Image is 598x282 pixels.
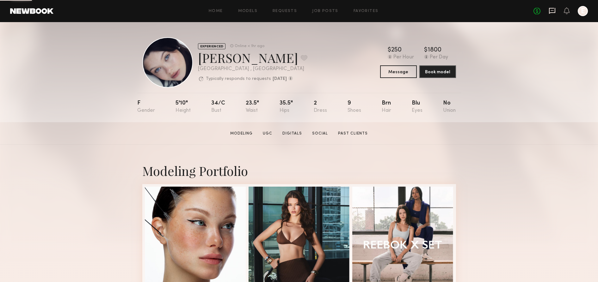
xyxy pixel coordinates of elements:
div: Blu [412,100,422,113]
div: EXPERIENCED [198,43,225,49]
a: Modeling [228,131,255,136]
div: Per Day [430,55,448,60]
b: [DATE] [273,77,287,81]
div: 5'10" [176,100,191,113]
div: Online < 1hr ago [235,44,264,48]
div: Brn [382,100,391,113]
div: 1800 [428,47,441,53]
a: E [578,6,588,16]
a: Favorites [354,9,379,13]
div: 35.5" [280,100,293,113]
a: Models [238,9,257,13]
div: 250 [391,47,402,53]
div: [PERSON_NAME] [198,49,307,66]
a: Past Clients [336,131,370,136]
div: 2 [314,100,327,113]
div: [GEOGRAPHIC_DATA] , [GEOGRAPHIC_DATA] [198,66,307,72]
a: Digitals [280,131,305,136]
div: $ [388,47,391,53]
div: 9 [348,100,361,113]
a: Home [209,9,223,13]
div: 23.5" [246,100,259,113]
div: Per Hour [393,55,414,60]
div: Modeling Portfolio [142,162,456,179]
a: UGC [260,131,275,136]
a: Social [310,131,330,136]
button: Message [380,65,417,78]
div: No [443,100,456,113]
p: Typically responds to requests [206,77,271,81]
div: F [137,100,155,113]
button: Book model [419,65,456,78]
div: 34/c [211,100,225,113]
a: Job Posts [312,9,338,13]
div: $ [424,47,428,53]
a: Requests [273,9,297,13]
